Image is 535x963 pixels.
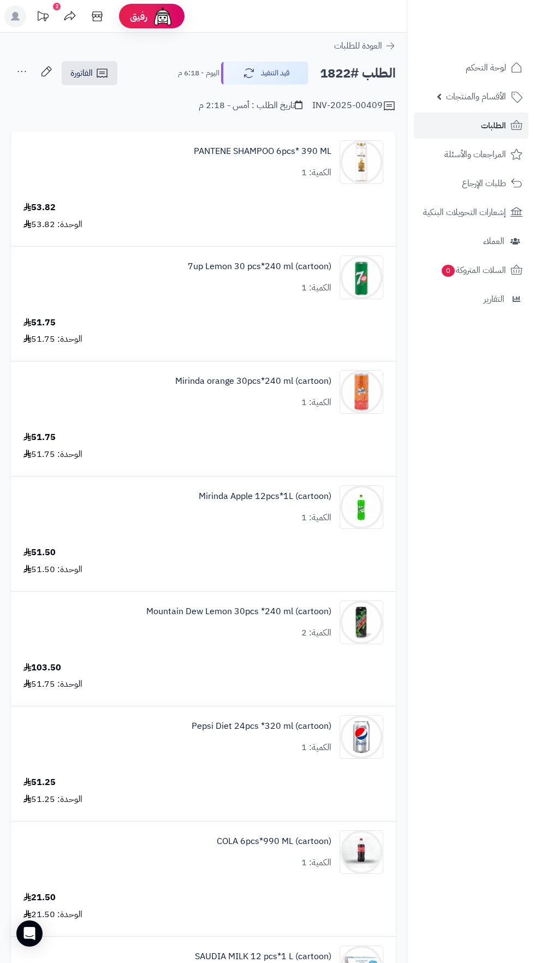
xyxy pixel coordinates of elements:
div: الكمية: 1 [301,512,331,524]
div: الكمية: 2 [301,627,331,639]
a: العملاء [414,228,528,254]
span: المراجعات والأسئلة [444,147,506,162]
div: 53.82 [23,201,56,214]
span: السلات المتروكة [441,263,506,278]
span: رفيق [130,10,147,23]
div: INV-2025-00409 [312,99,396,112]
span: إشعارات التحويلات البنكية [423,205,506,220]
img: ai-face.png [152,5,174,27]
div: الكمية: 1 [301,282,331,294]
img: 1747575307-012000057250_1-90x90.jpg [340,370,383,414]
span: الأقسام والمنتجات [446,89,506,104]
div: الكمية: 1 [301,741,331,754]
div: الوحدة: 51.75 [23,678,82,691]
span: لوحة التحكم [466,60,506,75]
a: المراجعات والأسئلة [414,141,528,168]
a: لوحة التحكم [414,55,528,81]
span: طلبات الإرجاع [462,176,506,191]
div: الوحدة: 51.75 [23,448,82,461]
a: السلات المتروكة0 [414,257,528,283]
div: Open Intercom Messenger [16,920,43,947]
div: الوحدة: 51.75 [23,333,82,346]
div: 51.25 [23,776,56,789]
span: 0 [441,265,455,277]
div: الوحدة: 21.50 [23,908,82,921]
img: 1747589449-eEOsKJiB4F4Qma4ScYfF0w0O3YO6UDZQ-90x90.jpg [340,601,383,644]
a: PANTENE SHAMPOO 6pcs* 390 ML [194,145,331,158]
div: الكمية: 1 [301,857,331,869]
div: الوحدة: 53.82 [23,218,82,231]
div: الكمية: 1 [301,167,331,179]
img: 1747575982-1af27900-8913-4156-a61e-3b4e33df-90x90.jpg [340,485,383,529]
a: Mirinda Apple 12pcs*1L (cartoon) [199,490,331,503]
div: 103.50 [23,662,61,674]
a: Pepsi Diet 24pcs *320 ml (cartoon) [192,720,331,733]
div: الوحدة: 51.25 [23,793,82,806]
div: الوحدة: 51.50 [23,563,82,576]
a: العودة للطلبات [334,39,396,52]
div: 51.75 [23,431,56,444]
a: طلبات الإرجاع [414,170,528,197]
span: الطلبات [481,118,506,133]
img: 1747593334-qxF5OTEWerP7hB4NEyoyUFLqKCZryJZ6-90x90.jpg [340,715,383,759]
div: 51.50 [23,546,56,559]
a: التقارير [414,286,528,312]
div: الكمية: 1 [301,396,331,409]
a: Mountain Dew Lemon 30pcs *240 ml (cartoon) [146,605,331,618]
div: 51.75 [23,317,56,329]
h2: الطلب #1822 [320,62,396,85]
a: Mirinda orange 30pcs*240 ml (cartoon) [175,375,331,388]
span: التقارير [484,292,504,307]
a: الفاتورة [62,61,117,85]
img: logo-2.png [461,22,525,45]
span: الفاتورة [70,67,93,80]
a: إشعارات التحويلات البنكية [414,199,528,225]
img: 1747638290-ye1SIywTpqWAIwC28izdolNYRq8YgaPj-90x90.jpg [340,830,383,874]
small: اليوم - 6:18 م [178,68,219,79]
a: الطلبات [414,112,528,139]
a: SAUDIA MILK 12 pcs*1 L (cartoon) [195,950,331,963]
a: COLA 6pcs*990 ML (cartoon) [217,835,331,848]
button: قيد التنفيذ [221,62,308,85]
a: 7up Lemon 30 pcs*240 ml (cartoon) [188,260,331,273]
span: العودة للطلبات [334,39,382,52]
img: 1747462780-6d59a2c3-a0d2-4c4a-b77a-73354d27-90x90.jpg [340,140,383,184]
img: 1747541124-caa6673e-b677-477c-bbb4-b440b79b-90x90.jpg [340,255,383,299]
div: 2 [53,3,61,10]
div: 21.50 [23,891,56,904]
a: تحديثات المنصة [29,5,56,30]
div: تاريخ الطلب : أمس - 2:18 م [199,99,302,112]
span: العملاء [483,234,504,249]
